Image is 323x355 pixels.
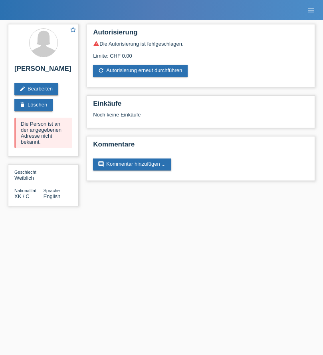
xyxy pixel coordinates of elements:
div: Die Autorisierung ist fehlgeschlagen. [93,40,309,47]
i: edit [19,86,26,92]
i: star_border [69,26,77,33]
i: warning [93,40,99,47]
span: Sprache [44,188,60,193]
div: Limite: CHF 0.00 [93,47,309,59]
a: star_border [69,26,77,34]
i: refresh [98,67,104,74]
a: menu [303,8,319,12]
i: delete [19,102,26,108]
span: Geschlecht [14,170,36,174]
span: English [44,193,61,199]
i: comment [98,161,104,167]
h2: Autorisierung [93,28,309,40]
a: editBearbeiten [14,83,58,95]
h2: Kommentare [93,140,309,152]
a: refreshAutorisierung erneut durchführen [93,65,188,77]
span: Nationalität [14,188,36,193]
a: deleteLöschen [14,99,53,111]
div: Weiblich [14,169,44,181]
span: Kosovo / C / 18.07.2001 [14,193,30,199]
h2: Einkäufe [93,100,309,112]
div: Noch keine Einkäufe [93,112,309,124]
i: menu [307,6,315,14]
a: commentKommentar hinzufügen ... [93,158,171,170]
h2: [PERSON_NAME] [14,65,72,77]
div: Die Person ist an der angegebenen Adresse nicht bekannt. [14,118,72,148]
